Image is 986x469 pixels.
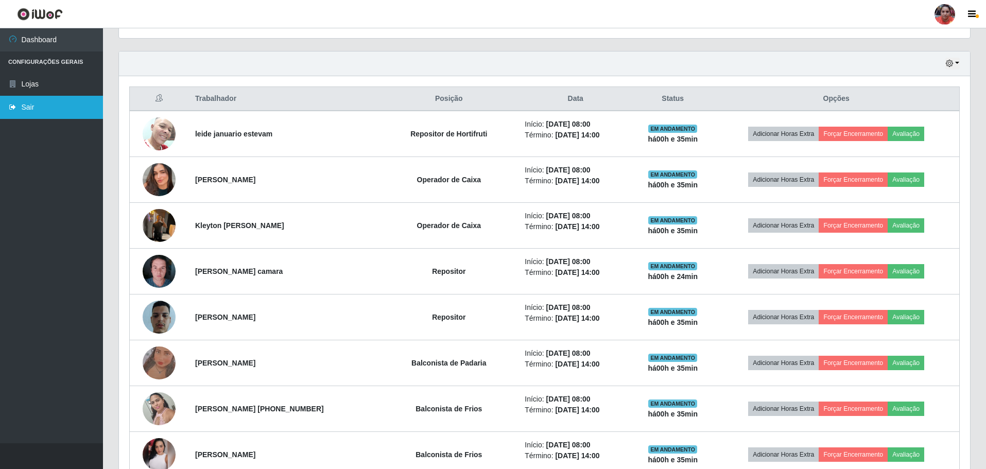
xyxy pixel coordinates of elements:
[888,218,924,233] button: Avaliação
[819,356,888,370] button: Forçar Encerramento
[546,212,591,220] time: [DATE] 08:00
[555,268,599,276] time: [DATE] 14:00
[819,172,888,187] button: Forçar Encerramento
[143,249,176,293] img: 1715691656440.jpeg
[411,359,487,367] strong: Balconista de Padaria
[748,356,819,370] button: Adicionar Horas Extra
[525,440,626,450] li: Início:
[525,405,626,415] li: Término:
[648,399,697,408] span: EM ANDAMENTO
[648,135,698,143] strong: há 00 h e 35 min
[648,318,698,326] strong: há 00 h e 35 min
[432,267,465,275] strong: Repositor
[518,87,632,111] th: Data
[195,130,272,138] strong: leide januario estevam
[546,303,591,311] time: [DATE] 08:00
[648,272,698,281] strong: há 00 h e 24 min
[546,395,591,403] time: [DATE] 08:00
[195,405,324,413] strong: [PERSON_NAME] [PHONE_NUMBER]
[888,310,924,324] button: Avaliação
[748,218,819,233] button: Adicionar Horas Extra
[143,387,176,430] img: 1702328329487.jpeg
[648,227,698,235] strong: há 00 h e 35 min
[195,359,255,367] strong: [PERSON_NAME]
[525,450,626,461] li: Término:
[555,406,599,414] time: [DATE] 14:00
[143,203,176,247] img: 1755038431803.jpeg
[546,257,591,266] time: [DATE] 08:00
[525,221,626,232] li: Término:
[632,87,713,111] th: Status
[819,310,888,324] button: Forçar Encerramento
[143,326,176,399] img: 1747189507443.jpeg
[525,165,626,176] li: Início:
[819,218,888,233] button: Forçar Encerramento
[379,87,518,111] th: Posição
[525,119,626,130] li: Início:
[195,176,255,184] strong: [PERSON_NAME]
[525,302,626,313] li: Início:
[432,313,465,321] strong: Repositor
[546,166,591,174] time: [DATE] 08:00
[555,451,599,460] time: [DATE] 14:00
[888,447,924,462] button: Avaliação
[648,308,697,316] span: EM ANDAMENTO
[648,445,697,454] span: EM ANDAMENTO
[417,221,481,230] strong: Operador de Caixa
[410,130,487,138] strong: Repositor de Hortifruti
[819,127,888,141] button: Forçar Encerramento
[195,221,284,230] strong: Kleyton [PERSON_NAME]
[525,394,626,405] li: Início:
[416,405,482,413] strong: Balconista de Frios
[748,447,819,462] button: Adicionar Horas Extra
[555,222,599,231] time: [DATE] 14:00
[525,359,626,370] li: Término:
[555,131,599,139] time: [DATE] 14:00
[888,402,924,416] button: Avaliação
[888,127,924,141] button: Avaliação
[525,211,626,221] li: Início:
[648,125,697,133] span: EM ANDAMENTO
[748,264,819,279] button: Adicionar Horas Extra
[648,354,697,362] span: EM ANDAMENTO
[748,127,819,141] button: Adicionar Horas Extra
[713,87,959,111] th: Opções
[748,172,819,187] button: Adicionar Horas Extra
[819,402,888,416] button: Forçar Encerramento
[195,313,255,321] strong: [PERSON_NAME]
[888,264,924,279] button: Avaliação
[416,450,482,459] strong: Balconista de Frios
[748,402,819,416] button: Adicionar Horas Extra
[195,267,283,275] strong: [PERSON_NAME] camara
[648,181,698,189] strong: há 00 h e 35 min
[888,172,924,187] button: Avaliação
[648,410,698,418] strong: há 00 h e 35 min
[648,262,697,270] span: EM ANDAMENTO
[648,364,698,372] strong: há 00 h e 35 min
[555,314,599,322] time: [DATE] 14:00
[648,456,698,464] strong: há 00 h e 35 min
[17,8,63,21] img: CoreUI Logo
[525,176,626,186] li: Término:
[189,87,379,111] th: Trabalhador
[143,112,176,155] img: 1755915941473.jpeg
[648,216,697,224] span: EM ANDAMENTO
[546,120,591,128] time: [DATE] 08:00
[195,450,255,459] strong: [PERSON_NAME]
[888,356,924,370] button: Avaliação
[819,264,888,279] button: Forçar Encerramento
[546,349,591,357] time: [DATE] 08:00
[525,256,626,267] li: Início:
[748,310,819,324] button: Adicionar Horas Extra
[525,313,626,324] li: Término:
[525,348,626,359] li: Início:
[143,297,176,337] img: 1744377208057.jpeg
[143,150,176,209] img: 1750801890236.jpeg
[555,360,599,368] time: [DATE] 14:00
[525,267,626,278] li: Término:
[417,176,481,184] strong: Operador de Caixa
[546,441,591,449] time: [DATE] 08:00
[525,130,626,141] li: Término:
[555,177,599,185] time: [DATE] 14:00
[648,170,697,179] span: EM ANDAMENTO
